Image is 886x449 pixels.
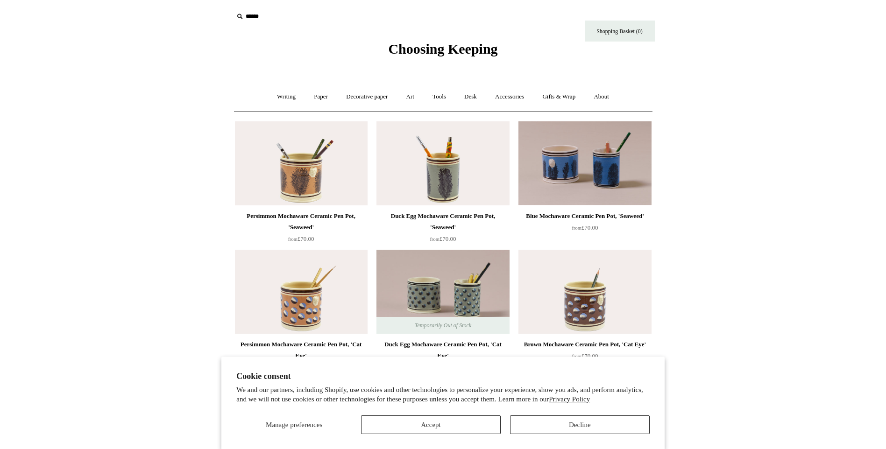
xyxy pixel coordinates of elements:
span: from [430,237,439,242]
a: Paper [305,84,336,109]
span: from [288,237,298,242]
a: Brown Mochaware Ceramic Pen Pot, 'Cat Eye' Brown Mochaware Ceramic Pen Pot, 'Cat Eye' [518,250,651,334]
div: Blue Mochaware Ceramic Pen Pot, 'Seaweed' [521,210,649,222]
span: £70.00 [288,235,314,242]
h2: Cookie consent [236,372,650,381]
button: Accept [361,415,501,434]
a: Persimmon Mochaware Ceramic Pen Pot, 'Cat Eye' from£70.00 [235,339,368,377]
a: Shopping Basket (0) [585,21,655,42]
div: Brown Mochaware Ceramic Pen Pot, 'Cat Eye' [521,339,649,350]
div: Persimmon Mochaware Ceramic Pen Pot, 'Cat Eye' [237,339,365,361]
span: Temporarily Out of Stock [405,317,481,334]
span: £70.00 [430,235,456,242]
a: Brown Mochaware Ceramic Pen Pot, 'Cat Eye' from£70.00 [518,339,651,377]
span: Choosing Keeping [388,41,497,56]
a: Gifts & Wrap [534,84,584,109]
span: from [572,354,581,359]
a: Tools [424,84,454,109]
a: Persimmon Mochaware Ceramic Pen Pot, 'Seaweed' Persimmon Mochaware Ceramic Pen Pot, 'Seaweed' [235,121,368,205]
a: Blue Mochaware Ceramic Pen Pot, 'Seaweed' from£70.00 [518,210,651,249]
a: Duck Egg Mochaware Ceramic Pen Pot, 'Seaweed' from£70.00 [376,210,509,249]
span: £70.00 [572,352,598,359]
img: Blue Mochaware Ceramic Pen Pot, 'Seaweed' [518,121,651,205]
button: Manage preferences [236,415,352,434]
img: Persimmon Mochaware Ceramic Pen Pot, 'Cat Eye' [235,250,368,334]
a: Desk [456,84,485,109]
a: Privacy Policy [549,395,590,403]
div: Duck Egg Mochaware Ceramic Pen Pot, 'Seaweed' [379,210,507,233]
a: Art [398,84,423,109]
img: Persimmon Mochaware Ceramic Pen Pot, 'Seaweed' [235,121,368,205]
a: Persimmon Mochaware Ceramic Pen Pot, 'Seaweed' from£70.00 [235,210,368,249]
a: Persimmon Mochaware Ceramic Pen Pot, 'Cat Eye' Persimmon Mochaware Ceramic Pen Pot, 'Cat Eye' [235,250,368,334]
div: Duck Egg Mochaware Ceramic Pen Pot, 'Cat Eye' [379,339,507,361]
a: About [585,84,617,109]
a: Blue Mochaware Ceramic Pen Pot, 'Seaweed' Blue Mochaware Ceramic Pen Pot, 'Seaweed' [518,121,651,205]
img: Duck Egg Mochaware Ceramic Pen Pot, 'Cat Eye' [376,250,509,334]
button: Decline [510,415,650,434]
span: from [572,225,581,231]
a: Writing [269,84,304,109]
span: Manage preferences [266,421,322,428]
a: Duck Egg Mochaware Ceramic Pen Pot, 'Cat Eye' Duck Egg Mochaware Ceramic Pen Pot, 'Cat Eye' Tempo... [376,250,509,334]
a: Duck Egg Mochaware Ceramic Pen Pot, 'Cat Eye' from£70.00 [376,339,509,377]
div: Persimmon Mochaware Ceramic Pen Pot, 'Seaweed' [237,210,365,233]
span: £70.00 [572,224,598,231]
a: Choosing Keeping [388,49,497,55]
a: Duck Egg Mochaware Ceramic Pen Pot, 'Seaweed' Duck Egg Mochaware Ceramic Pen Pot, 'Seaweed' [376,121,509,205]
img: Brown Mochaware Ceramic Pen Pot, 'Cat Eye' [518,250,651,334]
img: Duck Egg Mochaware Ceramic Pen Pot, 'Seaweed' [376,121,509,205]
a: Accessories [487,84,532,109]
a: Decorative paper [338,84,396,109]
p: We and our partners, including Shopify, use cookies and other technologies to personalize your ex... [236,386,650,404]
